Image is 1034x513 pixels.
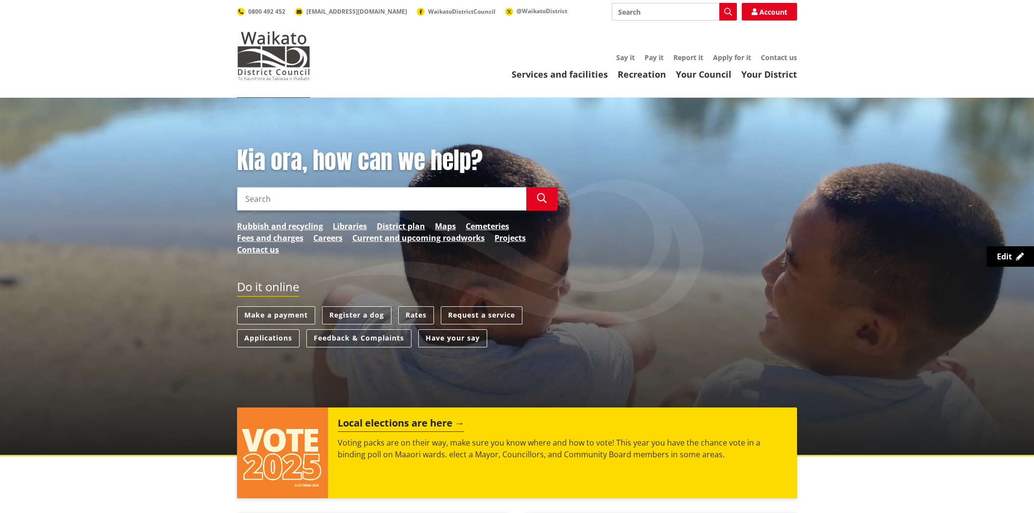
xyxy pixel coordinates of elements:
input: Search input [237,187,526,211]
a: Register a dog [322,306,391,324]
a: Have your say [418,329,487,347]
a: Your District [741,68,797,80]
a: Say it [616,53,635,62]
span: 0800 492 452 [248,7,285,16]
a: Rates [398,306,434,324]
a: Report it [673,53,703,62]
a: Careers [313,232,343,244]
a: Your Council [676,68,732,80]
a: District plan [377,220,425,232]
span: [EMAIL_ADDRESS][DOMAIN_NAME] [306,7,407,16]
a: Local elections are here Voting packs are on their way, make sure you know where and how to vote!... [237,407,797,498]
a: Libraries [333,220,367,232]
h2: Do it online [237,280,299,297]
a: Account [742,3,797,21]
a: Request a service [441,306,522,324]
a: Rubbish and recycling [237,220,323,232]
a: @WaikatoDistrict [505,7,567,15]
a: Contact us [237,244,279,256]
img: Vote 2025 [237,407,328,498]
a: Make a payment [237,306,315,324]
a: Fees and charges [237,232,303,244]
span: Edit [997,251,1012,262]
a: Services and facilities [512,68,608,80]
a: Pay it [645,53,664,62]
a: Applications [237,329,300,347]
span: WaikatoDistrictCouncil [428,7,495,16]
a: Current and upcoming roadworks [352,232,485,244]
a: Maps [435,220,456,232]
img: Waikato District Council - Te Kaunihera aa Takiwaa o Waikato [237,31,310,80]
h2: Local elections are here [338,417,464,432]
p: Voting packs are on their way, make sure you know where and how to vote! This year you have the c... [338,437,787,460]
a: Recreation [618,68,666,80]
span: @WaikatoDistrict [517,7,567,15]
input: Search input [612,3,737,21]
a: Contact us [761,53,797,62]
a: 0800 492 452 [237,7,285,16]
a: [EMAIL_ADDRESS][DOMAIN_NAME] [295,7,407,16]
a: Feedback & Complaints [306,329,411,347]
a: WaikatoDistrictCouncil [417,7,495,16]
a: Edit [987,246,1034,267]
a: Cemeteries [466,220,509,232]
a: Projects [495,232,526,244]
h1: Kia ora, how can we help? [237,147,558,175]
a: Apply for it [713,53,751,62]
